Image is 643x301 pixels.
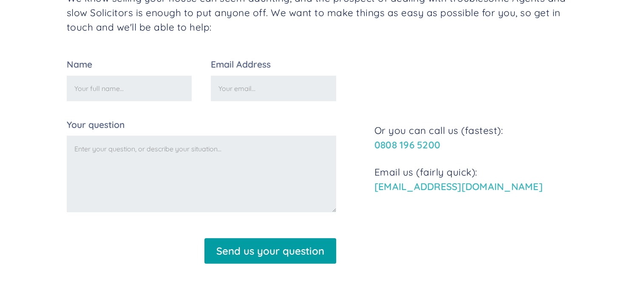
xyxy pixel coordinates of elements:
label: Name [67,60,192,69]
input: Your full name... [67,76,192,101]
input: Send us your question [204,238,336,264]
a: 0808 196 5200 [374,139,440,151]
a: [EMAIL_ADDRESS][DOMAIN_NAME] [374,180,543,193]
input: Your email... [211,76,336,101]
p: Or you can call us (fastest): [374,123,577,152]
form: Email Form [67,60,336,264]
p: Email us (fairly quick): [374,165,577,194]
label: Email Address [211,60,336,69]
label: Your question [67,120,336,129]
